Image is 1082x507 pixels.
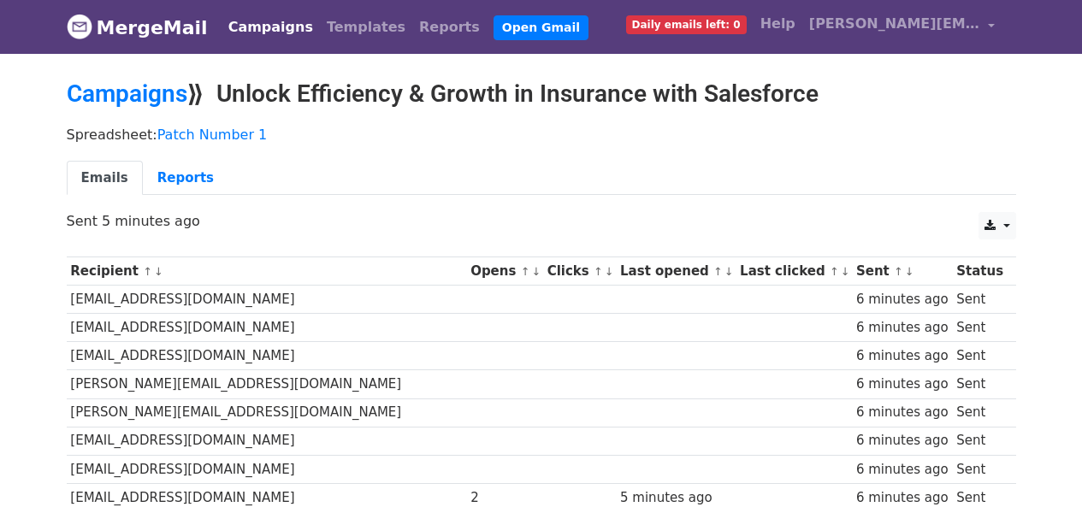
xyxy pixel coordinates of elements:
td: Sent [952,398,1007,427]
td: Sent [952,314,1007,342]
a: ↓ [154,265,163,278]
td: [EMAIL_ADDRESS][DOMAIN_NAME] [67,427,467,455]
a: ↑ [143,265,152,278]
h2: ⟫ Unlock Efficiency & Growth in Insurance with Salesforce [67,80,1016,109]
td: Sent [952,286,1007,314]
a: ↓ [605,265,614,278]
p: Spreadsheet: [67,126,1016,144]
a: Reports [143,161,228,196]
div: 6 minutes ago [856,374,949,394]
td: Sent [952,370,1007,398]
a: ↓ [724,265,734,278]
th: Recipient [67,257,467,286]
div: 6 minutes ago [856,290,949,310]
th: Clicks [543,257,616,286]
img: MergeMail logo [67,14,92,39]
a: ↑ [594,265,603,278]
div: 6 minutes ago [856,403,949,422]
a: ↑ [713,265,723,278]
a: Emails [67,161,143,196]
th: Last clicked [736,257,852,286]
td: [EMAIL_ADDRESS][DOMAIN_NAME] [67,286,467,314]
div: 6 minutes ago [856,460,949,480]
a: Daily emails left: 0 [619,7,754,41]
a: Reports [412,10,487,44]
a: Campaigns [67,80,187,108]
a: Open Gmail [494,15,588,40]
td: Sent [952,342,1007,370]
td: [EMAIL_ADDRESS][DOMAIN_NAME] [67,314,467,342]
span: [PERSON_NAME][EMAIL_ADDRESS][DOMAIN_NAME] [809,14,980,34]
p: Sent 5 minutes ago [67,212,1016,230]
div: 6 minutes ago [856,431,949,451]
a: ↓ [841,265,850,278]
a: ↓ [905,265,914,278]
th: Last opened [616,257,736,286]
th: Status [952,257,1007,286]
a: MergeMail [67,9,208,45]
td: Sent [952,427,1007,455]
a: ↑ [830,265,839,278]
div: 6 minutes ago [856,346,949,366]
a: [PERSON_NAME][EMAIL_ADDRESS][DOMAIN_NAME] [802,7,1002,47]
a: Patch Number 1 [157,127,268,143]
th: Opens [466,257,543,286]
td: [PERSON_NAME][EMAIL_ADDRESS][DOMAIN_NAME] [67,370,467,398]
td: [EMAIL_ADDRESS][DOMAIN_NAME] [67,455,467,483]
td: [EMAIL_ADDRESS][DOMAIN_NAME] [67,342,467,370]
span: Daily emails left: 0 [626,15,747,34]
td: [PERSON_NAME][EMAIL_ADDRESS][DOMAIN_NAME] [67,398,467,427]
a: ↑ [894,265,903,278]
div: 6 minutes ago [856,318,949,338]
a: ↓ [531,265,541,278]
a: ↑ [521,265,530,278]
a: Help [754,7,802,41]
a: Templates [320,10,412,44]
a: Campaigns [222,10,320,44]
td: Sent [952,455,1007,483]
th: Sent [852,257,952,286]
